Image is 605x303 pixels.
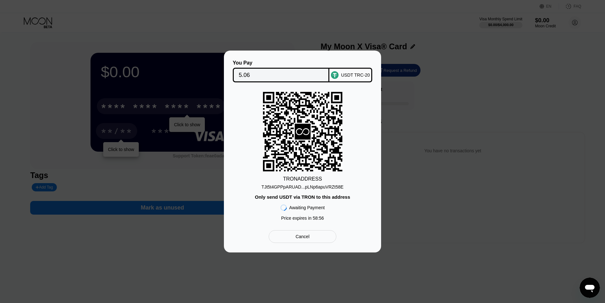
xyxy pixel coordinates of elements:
[255,194,350,200] div: Only send USDT via TRON to this address
[233,60,372,82] div: You PayUSDT TRC-20
[580,278,600,298] iframe: Button to launch messaging window
[261,182,343,189] div: TJt5t4GPPpARUAD...pLNp6apuVRZt58E
[269,230,336,243] div: Cancel
[289,205,325,210] div: Awaiting Payment
[341,72,370,78] div: USDT TRC-20
[233,60,330,66] div: You Pay
[281,216,324,221] div: Price expires in
[296,234,310,239] div: Cancel
[283,176,322,182] div: TRON ADDRESS
[261,184,343,189] div: TJt5t4GPPpARUAD...pLNp6apuVRZt58E
[313,216,324,221] span: 58 : 56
